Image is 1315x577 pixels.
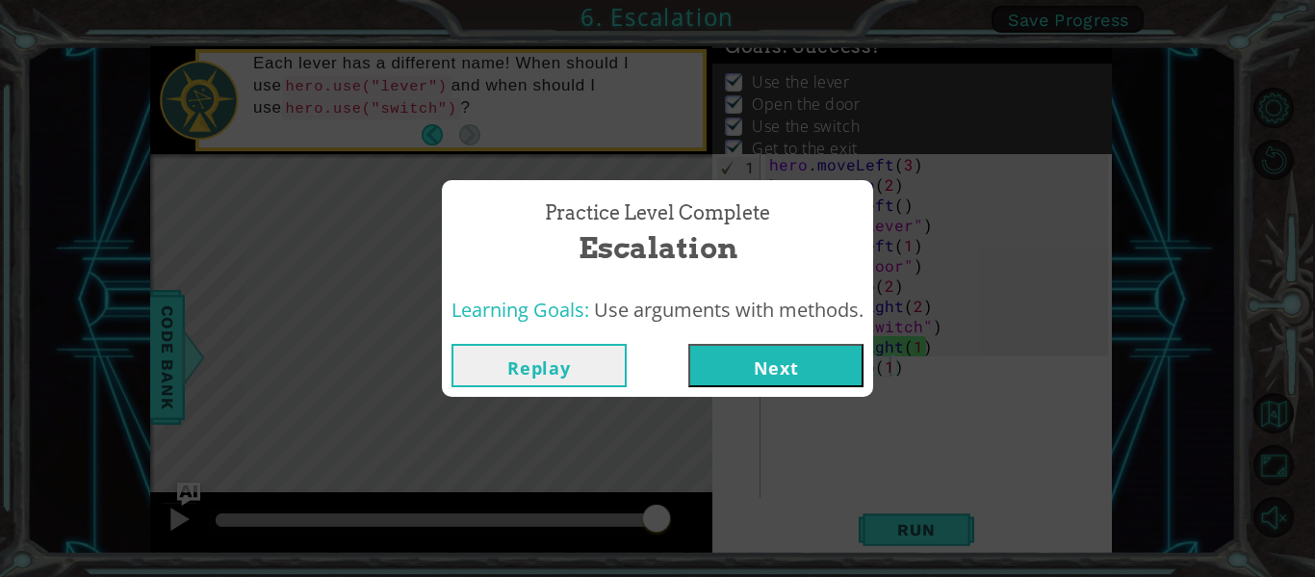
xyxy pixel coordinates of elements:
[451,297,589,323] span: Learning Goals:
[688,344,864,387] button: Next
[545,199,770,227] span: Practice Level Complete
[594,297,864,323] span: Use arguments with methods.
[451,344,627,387] button: Replay
[579,227,737,269] span: Escalation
